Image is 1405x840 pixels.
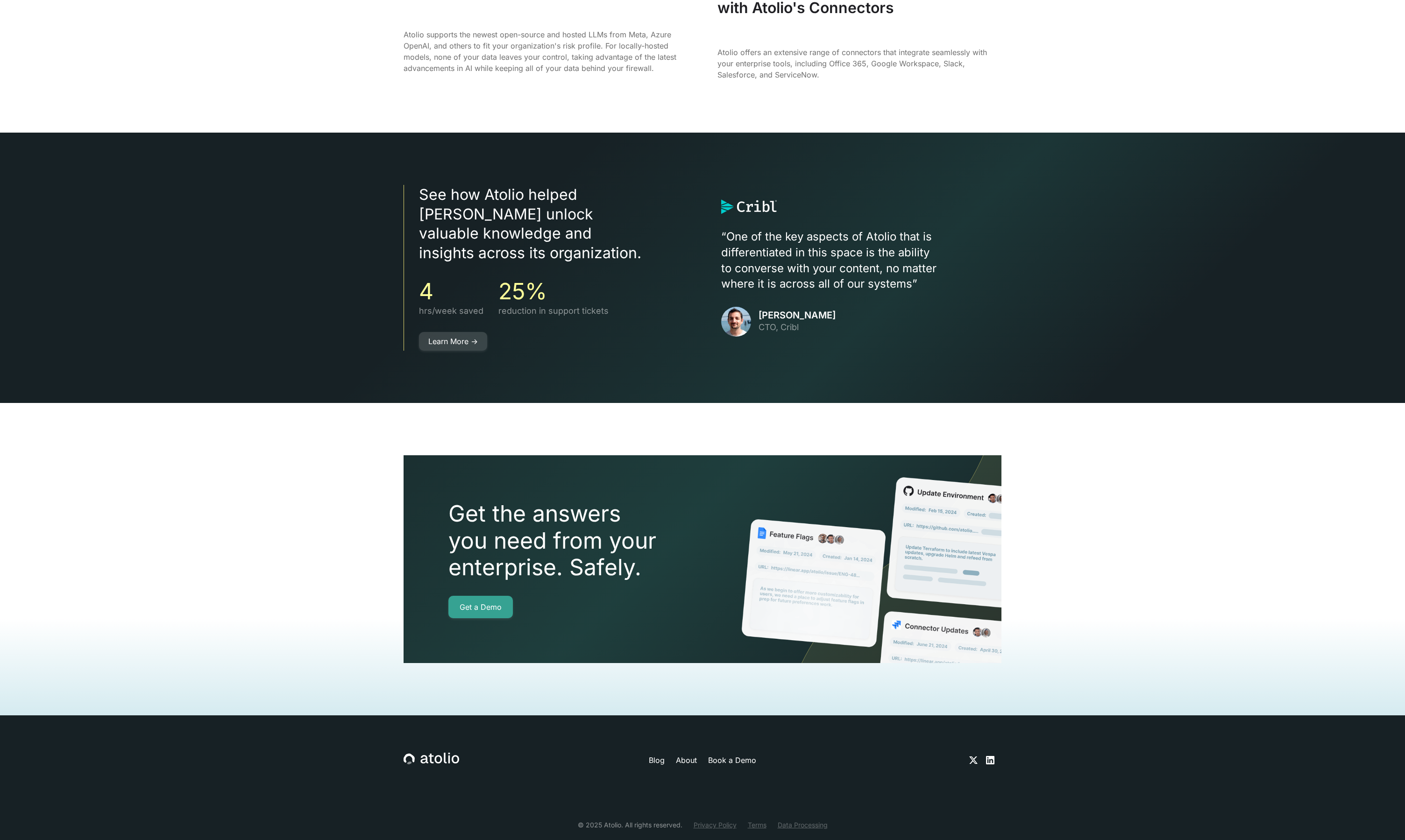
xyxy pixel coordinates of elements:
[676,755,697,766] a: About
[759,310,836,321] h3: [PERSON_NAME]
[721,307,751,337] img: avatar
[448,596,513,618] a: Get a Demo
[649,755,665,766] a: Blog
[498,278,609,305] h3: 25%
[694,820,737,830] a: Privacy Policy
[759,321,836,333] p: CTO, Cribl
[778,820,828,830] a: Data Processing
[717,47,1001,80] p: Atolio offers an extensive range of connectors that integrate seamlessly with your enterprise too...
[1358,795,1405,840] iframe: Chat Widget
[721,199,777,214] img: logo
[419,185,684,262] h3: See how Atolio helped [PERSON_NAME] unlock valuable knowledge and insights across its organization.
[721,229,1001,291] p: “One of the key aspects of Atolio that is differentiated in this space is the ability to converse...
[448,500,710,581] h2: Get the answers you need from your enterprise. Safely.
[578,820,682,830] div: © 2025 Atolio. All rights reserved.
[404,29,688,74] p: Atolio supports the newest open-source and hosted LLMs from Meta, Azure OpenAI, and others to fit...
[498,304,609,317] p: reduction in support tickets
[419,278,483,305] h3: 4
[708,755,756,766] a: Book a Demo
[748,820,766,830] a: Terms
[419,332,487,351] a: Learn More ->
[419,304,483,317] p: hrs/week saved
